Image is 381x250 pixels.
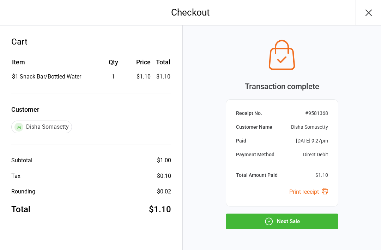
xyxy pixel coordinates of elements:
div: $0.02 [157,187,171,196]
div: Transaction complete [226,81,338,92]
div: Cart [11,35,171,48]
td: $1.10 [153,72,171,81]
div: Payment Method [236,151,274,158]
div: [DATE] 9:27pm [296,137,328,145]
div: Subtotal [11,156,32,165]
th: Item [12,57,94,72]
div: Direct Debit [303,151,328,158]
div: Paid [236,137,246,145]
div: $1.00 [157,156,171,165]
a: Print receipt [289,188,328,195]
div: $1.10 [315,171,328,179]
span: $1 Snack Bar/Bottled Water [12,73,81,80]
div: 1 [95,72,132,81]
label: Customer [11,105,171,114]
div: # 9581368 [305,110,328,117]
div: Customer Name [236,123,272,131]
div: $1.10 [133,72,151,81]
div: $0.10 [157,172,171,180]
div: Disha Somasetty [11,121,72,133]
div: Rounding [11,187,35,196]
div: $1.10 [149,203,171,216]
div: Tax [11,172,20,180]
div: Total [11,203,30,216]
div: Price [133,57,151,67]
th: Total [153,57,171,72]
div: Total Amount Paid [236,171,278,179]
th: Qty [95,57,132,72]
button: Next Sale [226,214,338,229]
div: Disha Somasetty [291,123,328,131]
div: Receipt No. [236,110,262,117]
